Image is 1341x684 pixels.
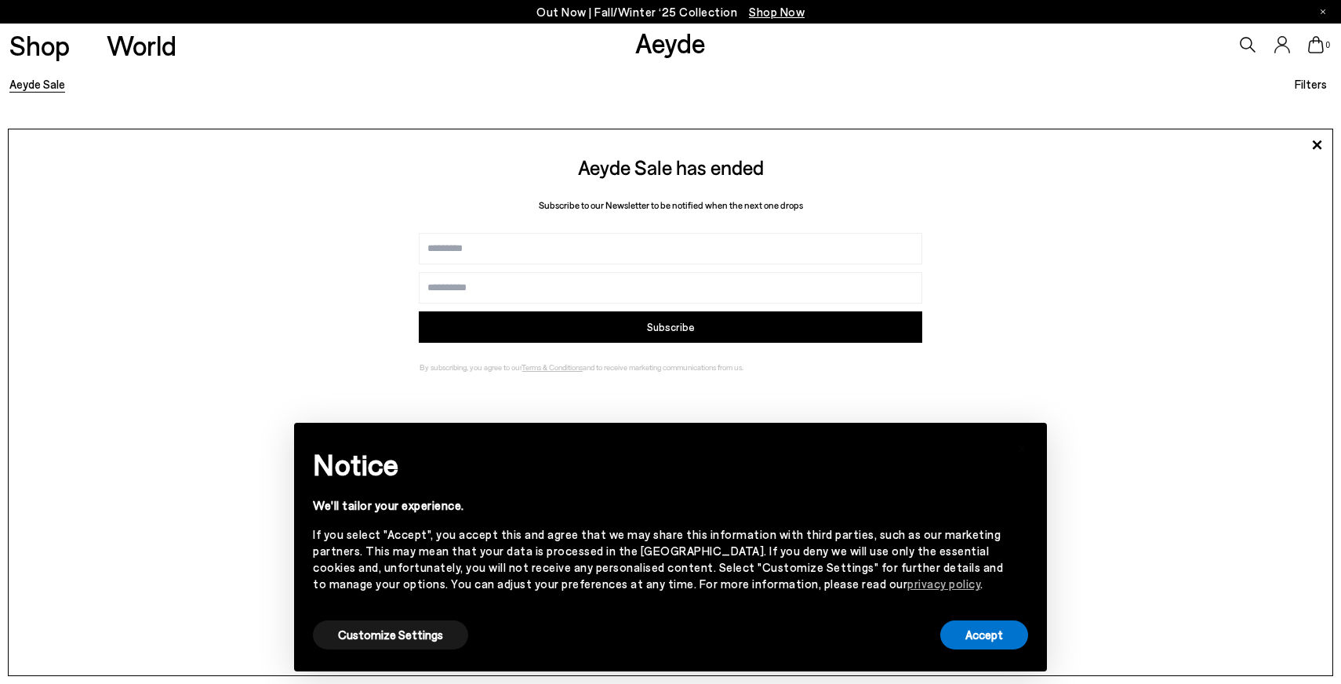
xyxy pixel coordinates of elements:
[521,362,583,372] a: Terms & Conditions
[1016,435,1027,457] span: ×
[9,77,65,91] a: Aeyde Sale
[940,620,1028,649] button: Accept
[578,155,764,179] span: Aeyde Sale has ended
[313,526,1003,592] div: If you select "Accept", you accept this and agree that we may share this information with third p...
[583,362,743,372] span: and to receive marketing communications from us.
[419,311,921,343] button: Subscribe
[313,620,468,649] button: Customize Settings
[9,31,70,59] a: Shop
[749,5,805,19] span: Navigate to /collections/new-in
[107,31,176,59] a: World
[539,199,803,210] span: Subscribe to our Newsletter to be notified when the next one drops
[1308,36,1324,53] a: 0
[1295,77,1327,91] span: Filters
[1324,41,1332,49] span: 0
[420,362,521,372] span: By subscribing, you agree to our
[313,497,1003,514] div: We'll tailor your experience.
[1003,427,1041,465] button: Close this notice
[536,2,805,22] p: Out Now | Fall/Winter ‘25 Collection
[313,444,1003,485] h2: Notice
[907,577,980,591] a: privacy policy
[635,26,706,59] a: Aeyde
